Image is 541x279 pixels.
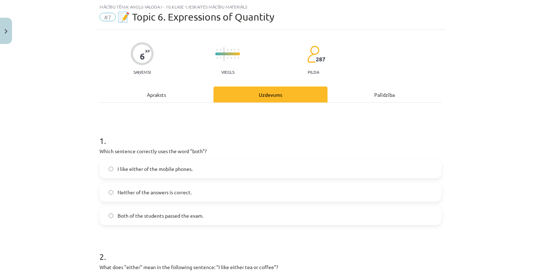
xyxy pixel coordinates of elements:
[99,263,442,278] p: What does "either" mean in the following sentence: "I like either tea or coffee"?
[140,51,145,61] div: 6
[109,167,113,171] input: I like either of the mobile phones.
[109,190,113,195] input: Neither of the answers is correct.
[221,69,234,74] p: Viegls
[99,239,442,261] h1: 2 .
[99,4,442,9] div: Mācību tēma: Angļu valoda i - 10.klase 1.ieskaites mācību materiāls
[316,56,325,62] span: 287
[217,57,217,59] img: icon-short-line-57e1e144782c952c97e751825c79c345078a6d821885a25fce030b3d8c18986b.svg
[227,49,228,51] img: icon-short-line-57e1e144782c952c97e751825c79c345078a6d821885a25fce030b3d8c18986b.svg
[118,189,192,196] span: Neither of the answers is correct.
[238,49,239,51] img: icon-short-line-57e1e144782c952c97e751825c79c345078a6d821885a25fce030b3d8c18986b.svg
[5,29,7,34] img: icon-close-lesson-0947bae3869378f0d4975bcd49f059093ad1ed9edebbc8119c70593378902aed.svg
[217,49,217,51] img: icon-short-line-57e1e144782c952c97e751825c79c345078a6d821885a25fce030b3d8c18986b.svg
[145,49,150,53] span: XP
[231,49,232,51] img: icon-short-line-57e1e144782c952c97e751825c79c345078a6d821885a25fce030b3d8c18986b.svg
[213,87,328,102] div: Uzdevums
[224,47,224,61] img: icon-long-line-d9ea69661e0d244f92f715978eff75569469978d946b2353a9bb055b3ed8787d.svg
[99,87,213,102] div: Apraksts
[238,57,239,59] img: icon-short-line-57e1e144782c952c97e751825c79c345078a6d821885a25fce030b3d8c18986b.svg
[109,213,113,218] input: Both of the students passed the exam.
[231,57,232,59] img: icon-short-line-57e1e144782c952c97e751825c79c345078a6d821885a25fce030b3d8c18986b.svg
[227,57,228,59] img: icon-short-line-57e1e144782c952c97e751825c79c345078a6d821885a25fce030b3d8c18986b.svg
[308,69,319,74] p: pilda
[131,69,154,74] p: Saņemsi
[118,165,193,173] span: I like either of the mobile phones.
[99,147,442,155] p: Which sentence correctly uses the word "both"?
[220,49,221,51] img: icon-short-line-57e1e144782c952c97e751825c79c345078a6d821885a25fce030b3d8c18986b.svg
[328,87,442,102] div: Palīdzība
[220,57,221,59] img: icon-short-line-57e1e144782c952c97e751825c79c345078a6d821885a25fce030b3d8c18986b.svg
[118,11,274,23] span: 📝 Topic 6. Expressions of Quantity
[99,123,442,145] h1: 1 .
[118,212,203,219] span: Both of the students passed the exam.
[99,13,116,21] span: #7
[307,45,319,63] img: students-c634bb4e5e11cddfef0936a35e636f08e4e9abd3cc4e673bd6f9a4125e45ecb1.svg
